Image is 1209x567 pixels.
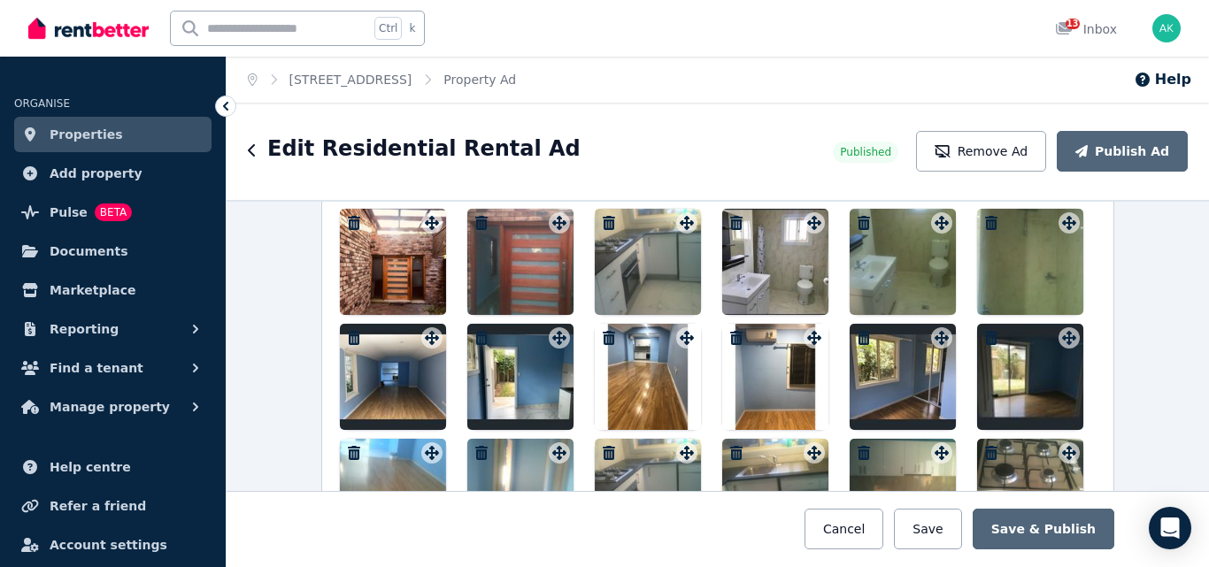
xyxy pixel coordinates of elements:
[14,234,212,269] a: Documents
[1057,131,1188,172] button: Publish Ad
[227,57,537,103] nav: Breadcrumb
[14,97,70,110] span: ORGANISE
[50,357,143,379] span: Find a tenant
[50,396,170,418] span: Manage property
[409,21,415,35] span: k
[50,124,123,145] span: Properties
[973,509,1114,549] button: Save & Publish
[805,509,883,549] button: Cancel
[374,17,402,40] span: Ctrl
[50,534,167,556] span: Account settings
[50,495,146,517] span: Refer a friend
[50,318,119,340] span: Reporting
[1066,19,1080,29] span: 13
[14,156,212,191] a: Add property
[916,131,1046,172] button: Remove Ad
[1055,20,1117,38] div: Inbox
[95,203,132,221] span: BETA
[443,73,516,87] a: Property Ad
[840,145,891,159] span: Published
[1152,14,1181,42] img: Azad Kalam
[14,195,212,230] a: PulseBETA
[1134,69,1191,90] button: Help
[50,280,135,301] span: Marketplace
[50,202,88,223] span: Pulse
[1149,507,1191,549] div: Open Intercom Messenger
[14,272,212,308] a: Marketplace
[267,134,581,163] h1: Edit Residential Rental Ad
[14,311,212,347] button: Reporting
[50,456,131,478] span: Help centre
[14,389,212,425] button: Manage property
[894,509,961,549] button: Save
[14,488,212,524] a: Refer a friend
[289,73,412,87] a: [STREET_ADDRESS]
[14,449,212,485] a: Help centre
[14,117,212,152] a: Properties
[50,163,142,184] span: Add property
[14,350,212,386] button: Find a tenant
[14,527,212,563] a: Account settings
[50,241,128,262] span: Documents
[28,15,149,42] img: RentBetter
